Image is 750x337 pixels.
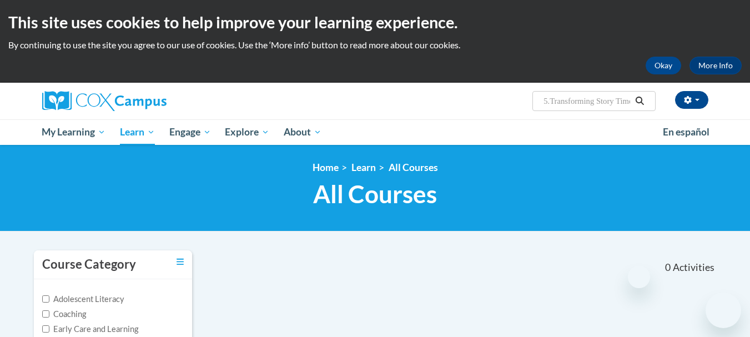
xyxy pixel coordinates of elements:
[35,119,113,145] a: My Learning
[663,126,709,138] span: En español
[169,125,211,139] span: Engage
[42,323,138,335] label: Early Care and Learning
[225,125,269,139] span: Explore
[656,120,717,144] a: En español
[42,91,253,111] a: Cox Campus
[42,256,136,273] h3: Course Category
[42,325,49,333] input: Checkbox for Options
[218,119,276,145] a: Explore
[284,125,321,139] span: About
[42,125,105,139] span: My Learning
[276,119,329,145] a: About
[177,256,184,268] a: Toggle collapse
[120,125,155,139] span: Learn
[389,162,438,173] a: All Courses
[42,91,167,111] img: Cox Campus
[162,119,218,145] a: Engage
[42,310,49,318] input: Checkbox for Options
[706,293,741,328] iframe: Button to launch messaging window
[313,179,437,209] span: All Courses
[542,94,631,108] input: Search Courses
[631,94,648,108] button: Search
[675,91,708,109] button: Account Settings
[42,293,124,305] label: Adolescent Literacy
[689,57,742,74] a: More Info
[8,11,742,33] h2: This site uses cookies to help improve your learning experience.
[673,261,714,274] span: Activities
[26,119,725,145] div: Main menu
[351,162,376,173] a: Learn
[113,119,162,145] a: Learn
[628,266,650,288] iframe: Close message
[8,39,742,51] p: By continuing to use the site you agree to our use of cookies. Use the ‘More info’ button to read...
[665,261,671,274] span: 0
[42,295,49,303] input: Checkbox for Options
[42,308,86,320] label: Coaching
[646,57,681,74] button: Okay
[313,162,339,173] a: Home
